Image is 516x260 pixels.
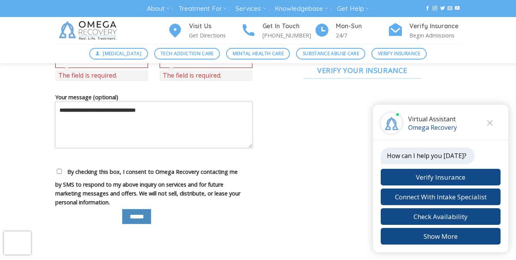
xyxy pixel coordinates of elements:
a: Follow on YouTube [455,6,460,11]
a: Verify Insurance [371,48,427,59]
a: Get In Touch [PHONE_NUMBER] [241,21,314,40]
p: [PHONE_NUMBER] [262,31,314,40]
h4: Mon-Sun [336,21,388,31]
h4: Visit Us [189,21,241,31]
span: By checking this box, I consent to Omega Recovery contacting me by SMS to respond to my above inq... [55,168,240,206]
a: Follow on Facebook [425,6,430,11]
span: Verify Your Insurance [317,65,407,76]
a: [MEDICAL_DATA] [89,48,148,59]
a: Knowledgebase [275,2,328,16]
a: Services [235,2,266,16]
span: Verify Insurance [378,50,421,57]
textarea: Your message (optional) [55,102,252,148]
span: The field is required. [160,70,252,81]
a: About [147,2,170,16]
a: Follow on Instagram [433,6,437,11]
span: Mental Health Care [233,50,284,57]
a: Follow on Twitter [440,6,445,11]
a: Verify Your Insurance [264,61,461,79]
p: 24/7 [336,31,388,40]
a: Mental Health Care [226,48,290,59]
span: The field is required. [55,70,148,81]
a: Visit Us Get Directions [167,21,241,40]
a: Substance Abuse Care [296,48,365,59]
h4: Get In Touch [262,21,314,31]
a: Send us an email [448,6,452,11]
a: Treatment For [179,2,227,16]
a: Get Help [337,2,369,16]
a: Verify Insurance Begin Admissions [388,21,461,40]
p: Get Directions [189,31,241,40]
input: By checking this box, I consent to Omega Recovery contacting me by SMS to respond to my above inq... [57,169,62,174]
label: Your message (optional) [55,93,252,153]
span: Tech Addiction Care [160,50,214,57]
span: [MEDICAL_DATA] [103,50,141,57]
p: Begin Admissions [409,31,461,40]
h4: Verify Insurance [409,21,461,31]
a: Tech Addiction Care [154,48,220,59]
img: Omega Recovery [55,17,123,44]
span: Substance Abuse Care [303,50,359,57]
